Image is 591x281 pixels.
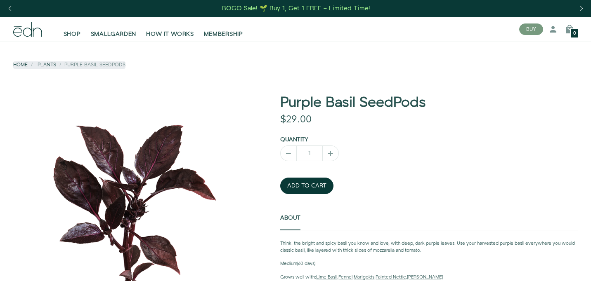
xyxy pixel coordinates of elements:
[407,274,443,281] a: [PERSON_NAME]
[527,256,583,277] iframe: Opens a widget where you can find more information
[280,274,316,281] strong: Grows well with:
[56,61,125,68] li: Purple Basil SeedPods
[59,20,86,38] a: SHOP
[204,30,243,38] span: MEMBERSHIP
[280,95,578,110] h1: Purple Basil SeedPods
[280,178,333,194] button: ADD TO CART
[376,274,406,281] a: Painted Nettle
[91,30,137,38] span: SMALLGARDEN
[38,61,56,68] a: Plants
[280,274,578,281] p: , , , ,
[280,112,312,126] span: $29.00
[199,20,248,38] a: MEMBERSHIP
[141,20,199,38] a: HOW IT WORKS
[338,274,352,281] a: Fennel
[280,136,308,144] label: Quantity
[354,274,374,281] a: Marigolds
[573,31,576,36] span: 0
[222,2,371,15] a: BOGO Sale! 🌱 Buy 1, Get 1 FREE – Limited Time!
[280,240,578,254] p: Think: the bright and spicy basil you know and love, with deep, dark purple leaves. Use your harv...
[280,260,297,267] strong: Medium
[222,4,370,13] div: BOGO Sale! 🌱 Buy 1, Get 1 FREE – Limited Time!
[146,30,194,38] span: HOW IT WORKS
[316,274,337,281] a: Lime Basil
[519,23,543,35] button: BUY
[280,206,300,230] a: About
[13,61,28,68] a: Home
[64,30,81,38] span: SHOP
[280,260,578,267] p: (60 days)
[86,20,142,38] a: SMALLGARDEN
[13,61,125,68] nav: breadcrumbs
